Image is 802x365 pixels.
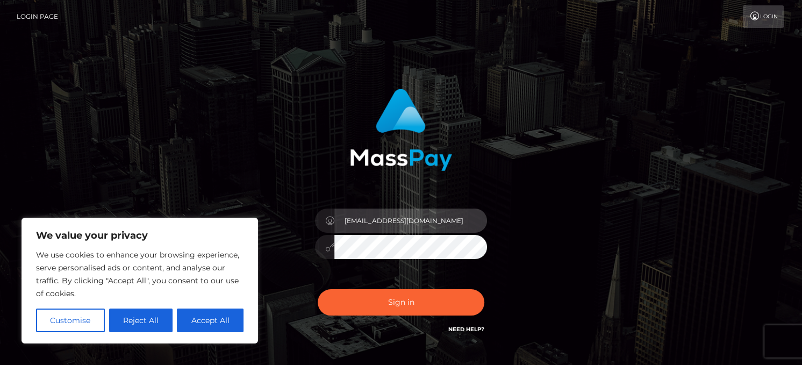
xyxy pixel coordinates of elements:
p: We use cookies to enhance your browsing experience, serve personalised ads or content, and analys... [36,248,244,300]
p: We value your privacy [36,229,244,242]
input: Username... [334,209,487,233]
div: We value your privacy [22,218,258,343]
img: MassPay Login [350,89,452,171]
button: Reject All [109,309,173,332]
a: Need Help? [448,326,484,333]
button: Customise [36,309,105,332]
a: Login Page [17,5,58,28]
button: Sign in [318,289,484,316]
button: Accept All [177,309,244,332]
a: Login [743,5,784,28]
